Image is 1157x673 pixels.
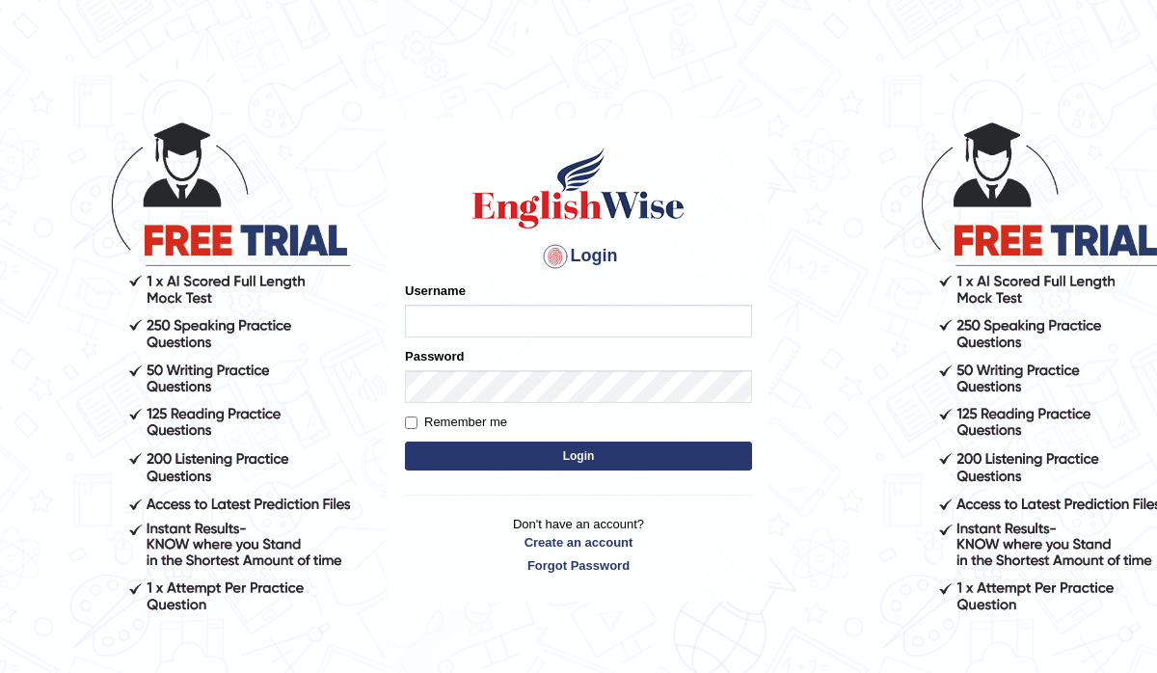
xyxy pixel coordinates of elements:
p: Don't have an account? [405,515,752,575]
input: Remember me [405,417,417,429]
a: Forgot Password [405,556,752,575]
label: Remember me [405,413,507,432]
label: Username [405,282,466,300]
h4: Login [405,241,752,272]
a: Create an account [405,533,752,552]
button: Login [405,442,752,471]
label: Password [405,347,464,365]
img: Logo of English Wise sign in for intelligent practice with AI [469,145,688,231]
